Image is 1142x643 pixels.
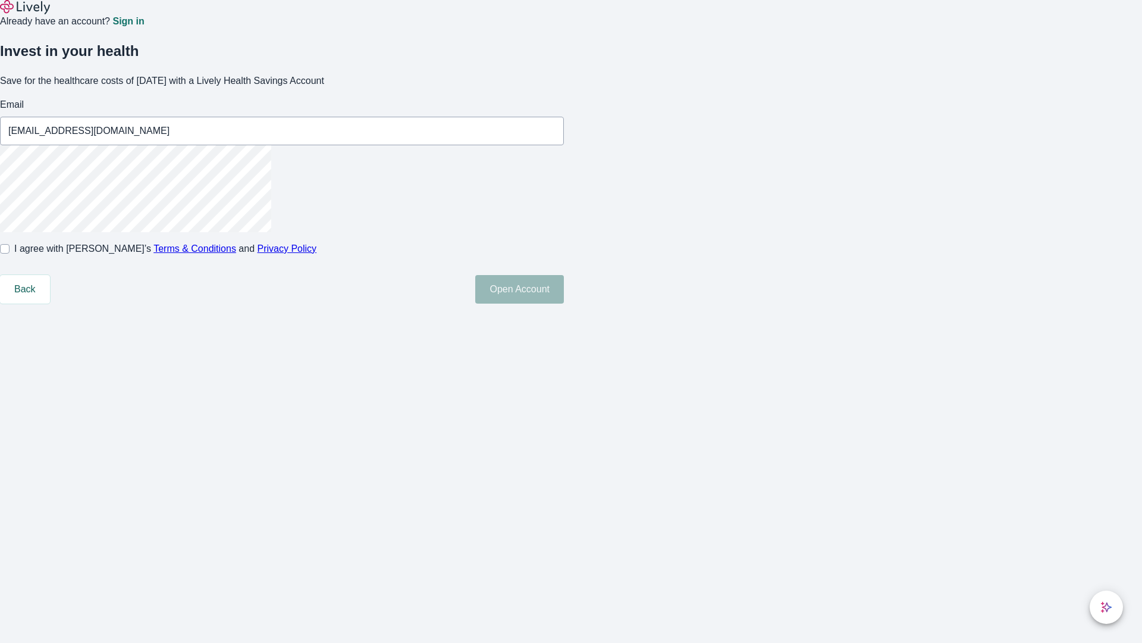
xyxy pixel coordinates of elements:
[258,244,317,254] a: Privacy Policy
[112,17,144,26] a: Sign in
[1090,591,1123,624] button: chat
[14,242,316,256] span: I agree with [PERSON_NAME]’s and
[153,244,236,254] a: Terms & Conditions
[1100,601,1112,613] svg: Lively AI Assistant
